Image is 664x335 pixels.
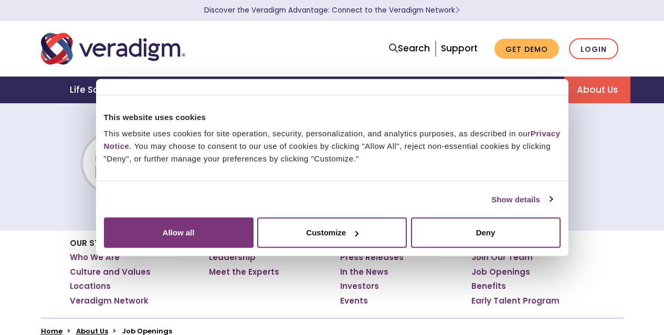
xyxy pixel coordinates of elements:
a: Meet the Experts [209,267,279,277]
a: Show details [491,193,552,206]
a: Benefits [471,281,506,291]
a: Locations [70,281,111,291]
a: About Us [564,77,630,103]
img: Veradigm logo [41,31,185,66]
a: Support [441,42,478,55]
a: Get Demo [494,39,559,59]
a: In the News [340,267,388,277]
a: Join Our Team [471,252,533,263]
a: Privacy Notice [104,129,561,150]
a: Investors [340,281,379,291]
a: Press Releases [340,252,404,263]
a: Health IT Vendors [393,77,501,103]
a: Life Sciences [57,77,144,103]
a: Login [569,38,618,60]
button: Customize [257,218,407,248]
a: Events [340,296,368,306]
a: Culture and Values [70,267,151,277]
a: Early Talent Program [471,296,560,306]
a: Discover the Veradigm Advantage: Connect to the Veradigm NetworkLearn More [204,5,460,15]
a: Job Openings [471,267,530,277]
div: This website uses cookies [104,111,561,123]
a: Veradigm Network [70,296,149,306]
a: Who We Are [70,252,120,263]
span: Learn More [455,5,460,15]
a: Health Plans + Payers [144,77,270,103]
a: Search [389,41,430,56]
button: Allow all [104,218,254,248]
button: Deny [411,218,561,248]
a: Healthcare Providers [270,77,393,103]
a: Leadership [209,252,256,263]
div: This website uses cookies for site operation, security, personalization, and analytics purposes, ... [104,127,561,165]
a: Insights [501,77,564,103]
